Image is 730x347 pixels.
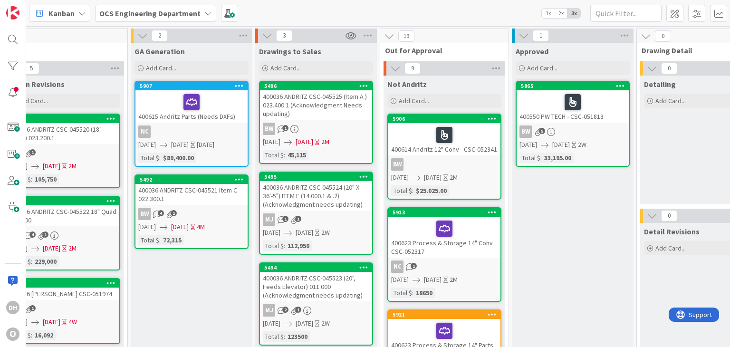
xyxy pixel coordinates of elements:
div: 2W [321,228,330,238]
span: [DATE] [263,318,280,328]
span: 1 [295,307,301,313]
span: Detail Revisions [644,227,700,236]
span: : [284,241,285,251]
div: BW [260,123,372,135]
span: Add Card... [270,64,301,72]
span: Add Card... [527,64,557,72]
a: 5493400036 ANDRITZ CSC-045522 18" Quad 016.000[DATE][DATE]2MTotal $:229,000 [6,196,120,270]
a: 5495400036 ANDRITZ CSC-045524 (20" X 36'-5") ITEM E (14.000.1 & .2) (Acknowledgment needs updatin... [259,172,373,255]
span: 3x [567,9,580,18]
div: 2M [68,161,77,171]
div: 5907 [135,82,248,90]
div: BW [135,208,248,220]
a: 5913400623 Process & Storage 14" Conv CSC-052317NC[DATE][DATE]2MTotal $:18650 [387,207,501,302]
div: 5921 [393,311,500,318]
div: MJ [260,213,372,226]
span: 5 [23,63,39,74]
div: $89,400.00 [161,153,196,163]
div: 5493400036 ANDRITZ CSC-045522 18" Quad 016.000 [7,197,119,226]
span: [DATE] [296,228,313,238]
div: 400623 Process & Storage 14" Conv CSC-052317 [388,217,500,258]
div: MJ [263,304,275,317]
div: 112,950 [285,241,312,251]
div: 5865400550 PW TECH - CSC-051813 [517,82,629,123]
div: BW [391,158,403,171]
span: [DATE] [43,243,60,253]
div: 5496400036 ANDRITZ CSC-045525 (Item A ) 023.400.1 (Acknowledgment Needs updating) [260,82,372,120]
div: NC [388,260,500,273]
div: BW [519,125,532,138]
div: 5907 [140,83,248,89]
div: 5491 [7,115,119,123]
div: 4M [197,222,205,232]
div: 5913400623 Process & Storage 14" Conv CSC-052317 [388,208,500,258]
img: Visit kanbanzone.com [6,6,19,19]
div: 2M [321,137,329,147]
span: 2 [282,307,288,313]
span: Drawings to Sales [259,47,321,56]
span: Approved [516,47,548,56]
div: MJ [260,304,372,317]
div: Total $ [519,153,540,163]
div: 5906400614 Andritz 12" Conv - CSC-052341 [388,115,500,155]
div: 2M [450,275,458,285]
span: : [540,153,542,163]
span: [DATE] [424,275,442,285]
span: 0 [661,210,677,222]
div: 400615 Andritz Parts (Needs DXFs) [135,90,248,123]
span: : [412,185,413,196]
div: 400036 ANDRITZ CSC-045525 (Item A ) 023.400.1 (Acknowledgment Needs updating) [260,90,372,120]
div: 18650 [413,288,435,298]
div: Total $ [263,331,284,342]
a: 5906400614 Andritz 12" Conv - CSC-052341BW[DATE][DATE]2MTotal $:$25.025.00 [387,114,501,200]
div: 5495400036 ANDRITZ CSC-045524 (20" X 36'-5") ITEM E (14.000.1 & .2) (Acknowledgment needs updating) [260,173,372,211]
div: 5495 [260,173,372,181]
div: 5839400516 [PERSON_NAME] CSC-051974 [7,279,119,300]
span: 0 [661,63,677,74]
span: : [31,174,32,184]
div: 5865 [517,82,629,90]
div: 400036 ANDRITZ CSC-045523 (20", Feeds Elevator) 011.000 (Acknowledgment needs updating) [260,272,372,301]
span: [DATE] [171,140,189,150]
a: 5491400036 ANDRITZ CSC-045520 (18" Quad) 023.200.1[DATE][DATE]2MTotal $:105,750 [6,114,120,188]
div: 5839 [7,279,119,288]
span: Out for Approval [385,46,497,55]
div: 5494400036 ANDRITZ CSC-045523 (20", Feeds Elevator) 011.000 (Acknowledgment needs updating) [260,263,372,301]
div: 5493 [7,197,119,205]
div: 72,315 [161,235,184,245]
span: : [159,235,161,245]
div: 5496 [260,82,372,90]
span: Not Andritz [387,79,427,89]
span: Add Card... [655,96,686,105]
div: NC [138,125,151,138]
div: 400550 PW TECH - CSC-051813 [517,90,629,123]
div: 5492 [140,176,248,183]
div: Total $ [138,153,159,163]
span: Add Card... [655,244,686,252]
a: 5496400036 ANDRITZ CSC-045525 (Item A ) 023.400.1 (Acknowledgment Needs updating)BW[DATE][DATE]2M... [259,81,373,164]
div: 4W [68,317,77,327]
input: Quick Filter... [590,5,662,22]
div: 5491 [11,116,119,122]
span: : [284,331,285,342]
span: 2x [555,9,567,18]
span: : [284,150,285,160]
span: Support [20,1,43,13]
div: 5839 [11,280,119,287]
span: : [31,256,32,267]
div: 5913 [388,208,500,217]
div: 5493 [11,198,119,204]
div: 2W [578,140,586,150]
div: 229,000 [32,256,59,267]
div: 45,115 [285,150,308,160]
span: 1 [282,216,288,222]
div: BW [138,208,151,220]
div: $25.025.00 [413,185,449,196]
div: Total $ [138,235,159,245]
div: 2W [321,318,330,328]
span: Add Card... [399,96,429,105]
div: 5907400615 Andritz Parts (Needs DXFs) [135,82,248,123]
div: 5906 [393,116,500,122]
span: 5 [539,128,545,134]
div: NC [391,260,403,273]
